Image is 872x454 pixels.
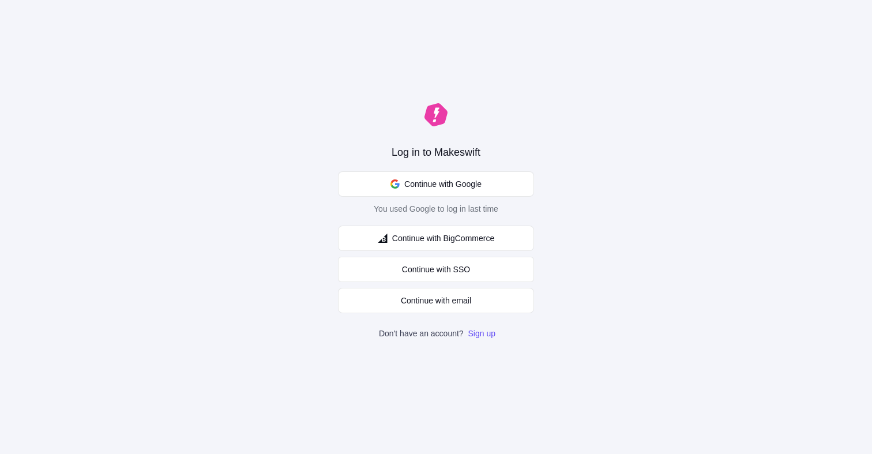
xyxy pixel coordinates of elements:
a: Sign up [465,327,497,339]
button: Continue with BigCommerce [338,226,534,251]
span: Continue with Google [405,178,482,190]
a: Continue with SSO [338,257,534,282]
p: Don't have an account? [381,327,497,340]
p: You used Google to log in last time [338,202,534,220]
button: Continue with Google [338,171,534,197]
span: Continue with email [401,294,471,307]
h1: Log in to Makeswift [390,145,482,160]
span: Continue with BigCommerce [392,232,495,245]
button: Continue with email [338,288,534,313]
